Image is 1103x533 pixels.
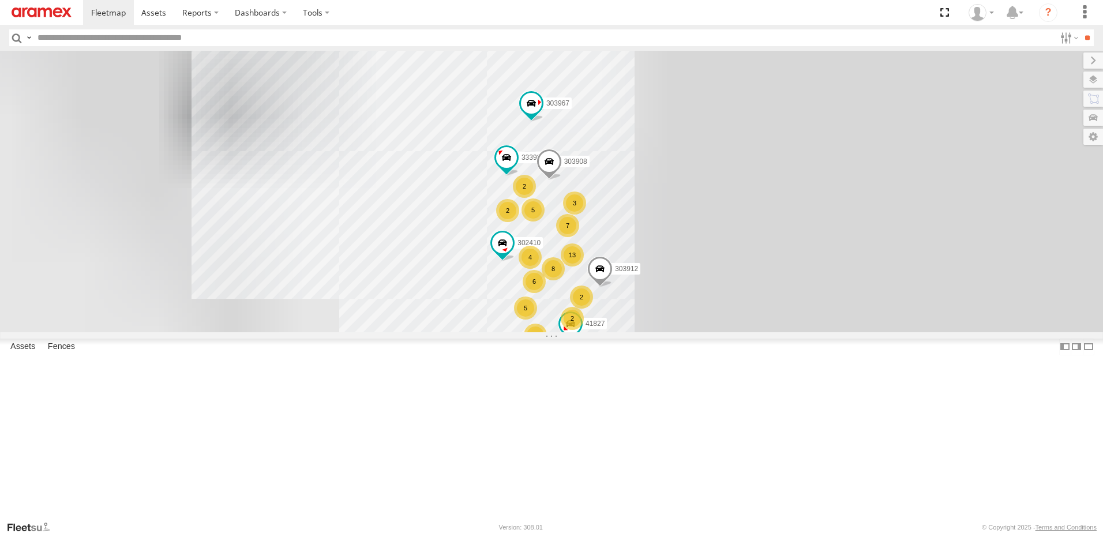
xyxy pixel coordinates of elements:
[519,246,542,269] div: 4
[1056,29,1081,46] label: Search Filter Options
[570,286,593,309] div: 2
[12,7,72,17] img: aramex-logo.svg
[517,239,541,247] span: 302410
[523,270,546,293] div: 6
[514,296,537,320] div: 5
[522,198,545,222] div: 5
[546,100,569,108] span: 303967
[556,214,579,237] div: 7
[522,153,545,162] span: 333927
[5,339,41,355] label: Assets
[561,307,584,330] div: 2
[561,243,584,266] div: 13
[1036,524,1097,531] a: Terms and Conditions
[24,29,33,46] label: Search Query
[524,324,547,347] div: 2
[1083,129,1103,145] label: Map Settings
[1039,3,1057,22] i: ?
[563,192,586,215] div: 3
[513,175,536,198] div: 2
[542,257,565,280] div: 8
[6,521,59,533] a: Visit our Website
[564,157,587,166] span: 303908
[496,199,519,222] div: 2
[42,339,81,355] label: Fences
[499,524,543,531] div: Version: 308.01
[1071,339,1082,355] label: Dock Summary Table to the Right
[1083,339,1094,355] label: Hide Summary Table
[586,320,605,328] span: 41827
[615,265,638,273] span: 303912
[1059,339,1071,355] label: Dock Summary Table to the Left
[982,524,1097,531] div: © Copyright 2025 -
[965,4,998,21] div: Mohammed Fahim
